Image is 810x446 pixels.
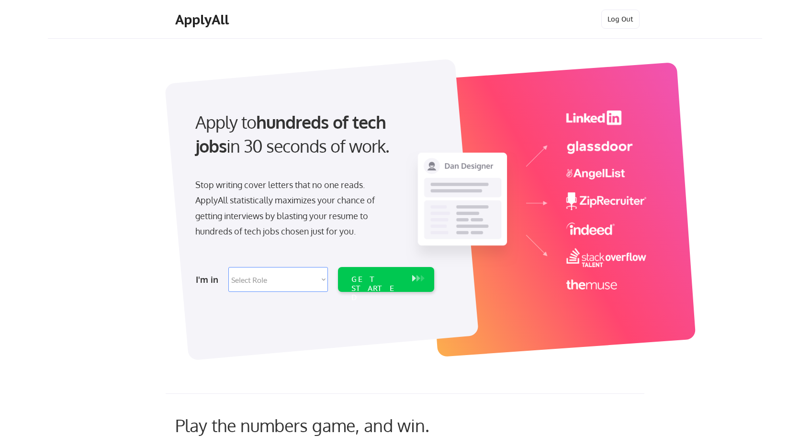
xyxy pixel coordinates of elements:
[195,110,430,158] div: Apply to in 30 seconds of work.
[351,275,403,302] div: GET STARTED
[601,10,640,29] button: Log Out
[195,111,390,156] strong: hundreds of tech jobs
[175,11,232,28] div: ApplyAll
[196,272,223,287] div: I'm in
[175,415,472,435] div: Play the numbers game, and win.
[195,177,392,239] div: Stop writing cover letters that no one reads. ApplyAll statistically maximizes your chance of get...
